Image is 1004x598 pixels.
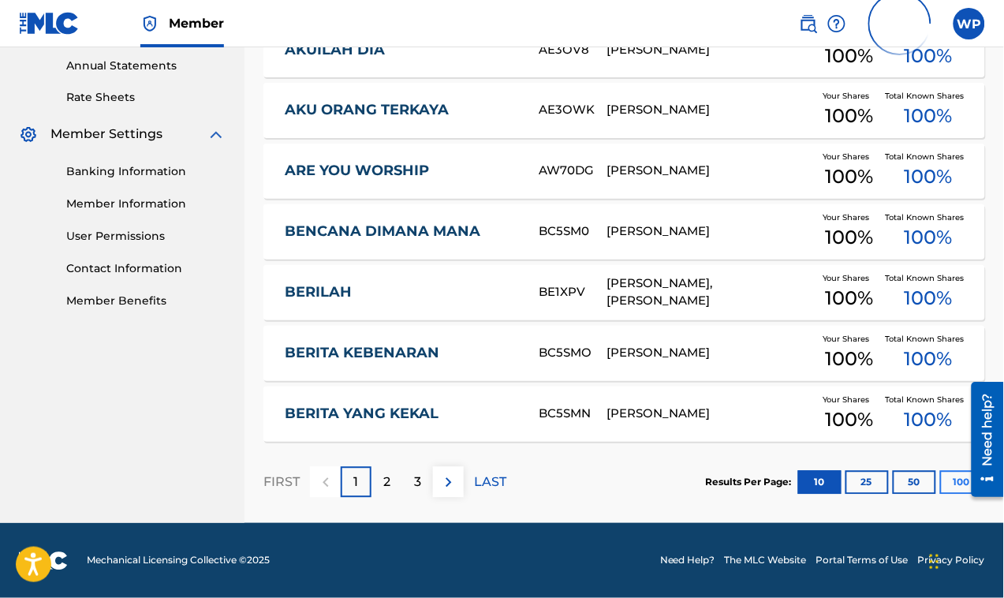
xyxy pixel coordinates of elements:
span: Total Known Shares [886,394,971,406]
span: Total Known Shares [886,334,971,346]
span: 100 % [904,103,952,131]
span: 100 % [825,103,873,131]
span: Your Shares [823,212,875,224]
img: search [799,14,818,33]
iframe: Chat Widget [925,522,1004,598]
button: 25 [845,471,889,495]
div: [PERSON_NAME] [607,163,813,181]
a: AKU ORANG TERKAYA [285,102,517,120]
a: Contact Information [66,261,226,278]
span: Mechanical Licensing Collective © 2025 [87,554,270,568]
div: AE3OV8 [539,41,607,59]
span: Member [169,14,224,32]
a: ARE YOU WORSHIP [285,163,517,181]
a: BENCANA DIMANA MANA [285,223,517,241]
div: [PERSON_NAME] [607,345,813,363]
p: 3 [414,473,421,492]
span: 100 % [904,346,952,374]
div: [PERSON_NAME] [607,406,813,424]
button: 100 [940,471,983,495]
p: Results Per Page: [706,476,796,490]
span: Total Known Shares [886,91,971,103]
span: 100 % [825,224,873,252]
p: 2 [383,473,390,492]
span: 100 % [825,406,873,435]
span: Your Shares [823,394,875,406]
span: Member Settings [50,125,162,144]
div: AW70DG [539,163,607,181]
img: Top Rightsholder [140,14,159,33]
a: Annual Statements [66,58,226,74]
div: [PERSON_NAME] [607,223,813,241]
span: Your Shares [823,334,875,346]
span: 100 % [904,285,952,313]
div: BC5SMN [539,406,607,424]
a: User Permissions [66,229,226,245]
a: Portal Terms of Use [816,554,909,568]
span: Your Shares [823,151,875,163]
img: Member Settings [19,125,38,144]
button: 50 [893,471,936,495]
img: right [439,473,458,492]
div: [PERSON_NAME] [607,41,813,59]
div: User Menu [954,8,985,39]
span: 100 % [904,406,952,435]
div: [PERSON_NAME] [607,102,813,120]
div: BC5SM0 [539,223,607,241]
div: [PERSON_NAME], [PERSON_NAME] [607,275,813,311]
button: 10 [798,471,842,495]
img: MLC Logo [19,12,80,35]
a: The MLC Website [725,554,807,568]
img: logo [19,551,68,570]
a: Rate Sheets [66,90,226,107]
iframe: Resource Center [960,376,1004,503]
a: Need Help? [660,554,715,568]
a: Public Search [799,8,818,39]
img: expand [207,125,226,144]
p: 1 [354,473,359,492]
a: Banking Information [66,164,226,181]
span: 100 % [825,346,873,374]
a: AKUILAH DIA [285,41,517,59]
div: Widget Obrolan [925,522,1004,598]
span: Your Shares [823,273,875,285]
span: 100 % [904,163,952,192]
span: 100 % [825,285,873,313]
p: LAST [474,473,506,492]
div: Seret [930,538,939,585]
img: help [827,14,846,33]
div: BE1XPV [539,284,607,302]
span: Total Known Shares [886,212,971,224]
a: BERITA KEBENARAN [285,345,517,363]
p: FIRST [263,473,300,492]
a: Member Benefits [66,293,226,310]
div: Help [827,8,846,39]
span: Total Known Shares [886,151,971,163]
div: BC5SMO [539,345,607,363]
a: BERILAH [285,284,517,302]
a: BERITA YANG KEKAL [285,406,517,424]
a: Member Information [66,196,226,213]
span: Total Known Shares [886,273,971,285]
span: 100 % [825,163,873,192]
span: Your Shares [823,91,875,103]
span: 100 % [904,224,952,252]
div: AE3OWK [539,102,607,120]
a: Privacy Policy [918,554,985,568]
